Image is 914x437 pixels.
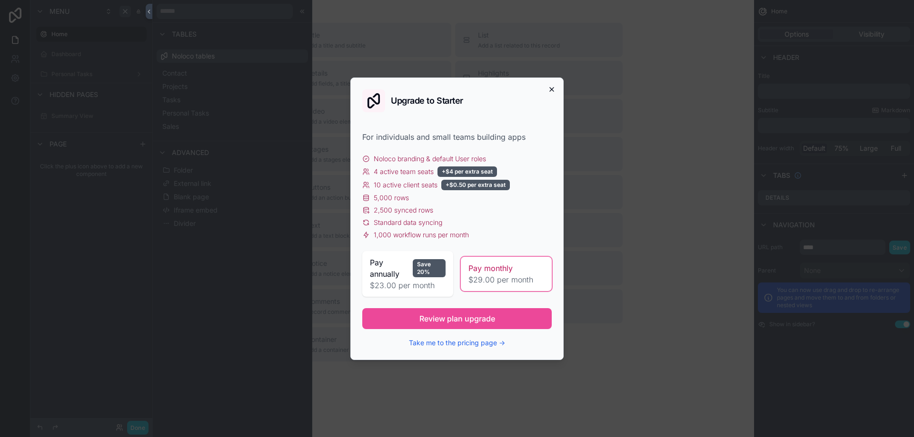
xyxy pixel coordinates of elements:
[362,131,552,143] div: For individuals and small teams building apps
[413,259,446,277] div: Save 20%
[374,230,469,240] span: 1,000 workflow runs per month
[370,280,446,291] span: $23.00 per month
[437,166,497,177] div: +$4 per extra seat
[374,205,433,215] span: 2,500 synced rows
[419,313,495,324] span: Review plan upgrade
[362,308,552,329] button: Review plan upgrade
[391,97,463,105] h2: Upgrade to Starter
[370,257,409,280] span: Pay annually
[374,180,437,190] span: 10 active client seats
[468,274,544,285] span: $29.00 per month
[374,193,409,203] span: 5,000 rows
[468,262,513,274] span: Pay monthly
[374,154,486,164] span: Noloco branding & default User roles
[374,167,434,176] span: 4 active team seats
[441,180,510,190] div: +$0.50 per extra seat
[374,218,442,227] span: Standard data syncing
[409,338,505,348] button: Take me to the pricing page →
